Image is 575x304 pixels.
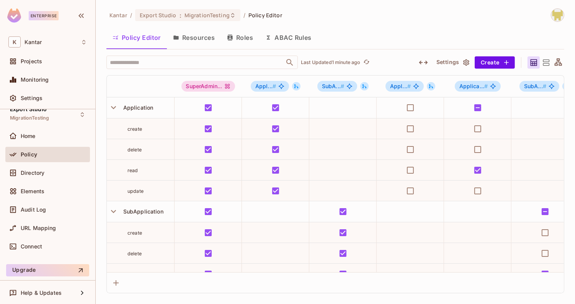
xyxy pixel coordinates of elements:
[221,28,259,47] button: Roles
[6,264,89,276] button: Upgrade
[390,83,411,89] span: Appl...
[8,36,21,48] span: K
[363,59,370,66] span: refresh
[21,170,44,176] span: Directory
[106,28,167,47] button: Policy Editor
[407,83,411,89] span: #
[21,290,62,296] span: Help & Updates
[29,11,59,20] div: Enterprise
[273,83,276,89] span: #
[386,81,424,92] span: Application#AdminViewer
[181,81,235,92] div: SuperAdmin...
[433,56,472,69] button: Settings
[317,81,357,92] span: SubApplication#AdminUser
[109,12,127,19] span: the active workspace
[127,147,142,153] span: delete
[127,188,144,194] span: update
[362,58,371,67] button: refresh
[21,207,46,213] span: Audit Log
[543,83,546,89] span: #
[120,208,163,215] span: SubApplication
[301,59,361,66] p: Last Updated 1 minute ago
[167,28,221,47] button: Resources
[475,56,515,69] button: Create
[21,225,56,231] span: URL Mapping
[140,12,176,19] span: Export Studio
[251,81,289,92] span: Application#AdminUser
[551,9,564,21] img: Girishankar.VP@kantar.com
[25,39,42,45] span: Workspace: Kantar
[284,57,295,68] button: Open
[130,12,132,19] li: /
[10,115,49,121] span: MigrationTesting
[21,77,49,83] span: Monitoring
[21,58,42,64] span: Projects
[248,12,282,19] span: Policy Editor
[181,81,235,92] span: SuperAdminUser
[127,271,138,277] span: read
[21,133,36,139] span: Home
[322,83,344,89] span: SubA...
[127,251,142,256] span: delete
[519,81,559,92] span: SubApplication#StandardUser
[10,106,47,112] span: Export Studio
[21,151,37,158] span: Policy
[259,28,318,47] button: ABAC Rules
[179,12,182,18] span: :
[7,8,21,23] img: SReyMgAAAABJRU5ErkJggg==
[120,104,154,111] span: Application
[21,95,42,101] span: Settings
[484,83,488,89] span: #
[455,81,501,92] span: Application#StandardUser
[21,243,42,250] span: Connect
[255,83,276,89] span: Appl...
[341,83,344,89] span: #
[127,126,142,132] span: create
[243,12,245,19] li: /
[361,58,371,67] span: Click to refresh data
[127,230,142,236] span: create
[21,188,44,194] span: Elements
[185,12,230,19] span: MigrationTesting
[127,168,138,173] span: read
[524,83,546,89] span: SubA...
[459,83,488,89] span: Applica...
